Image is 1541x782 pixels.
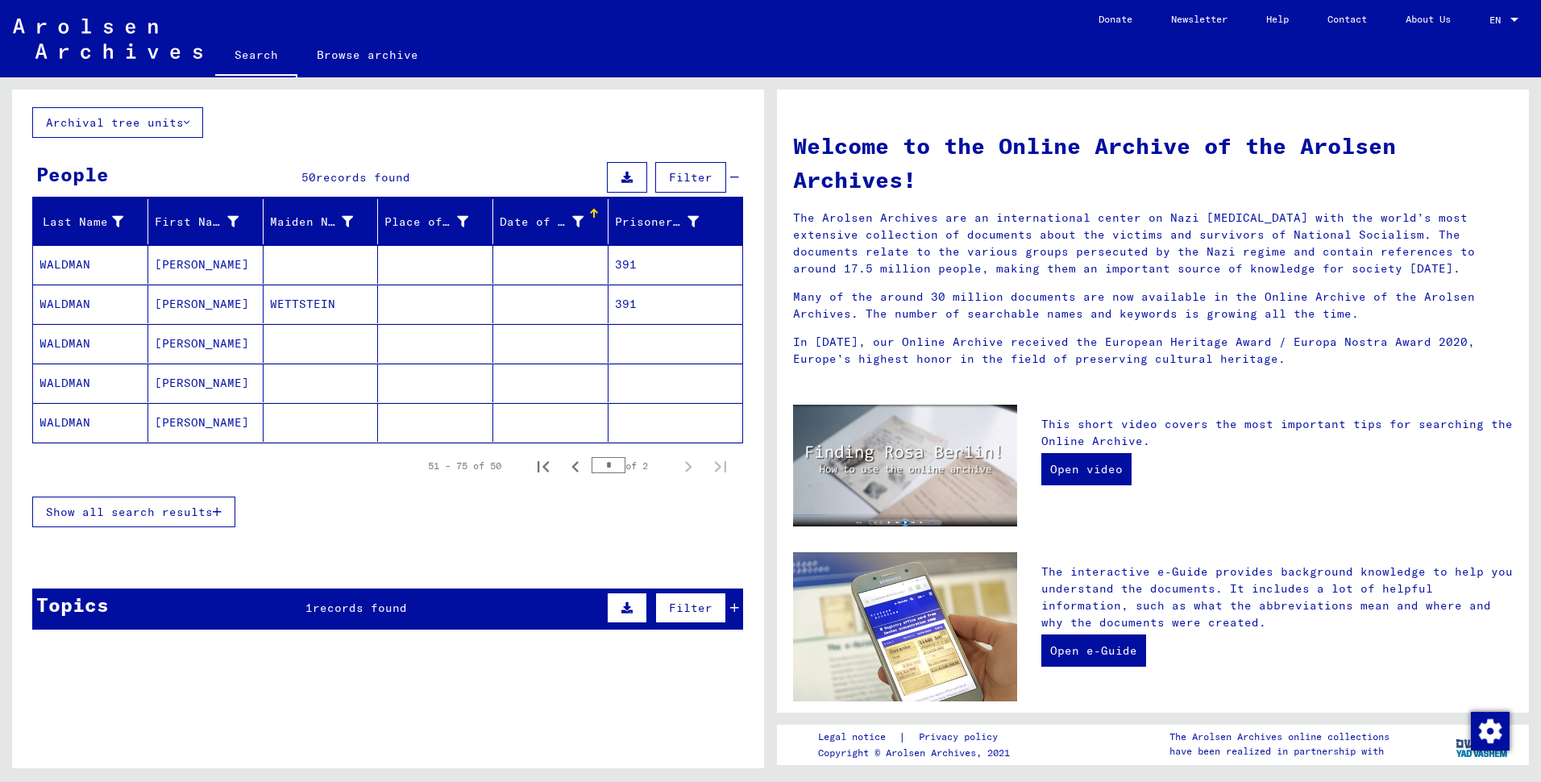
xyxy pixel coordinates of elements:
[655,162,726,193] button: Filter
[148,324,264,363] mat-cell: [PERSON_NAME]
[32,497,235,527] button: Show all search results
[378,199,493,244] mat-header-cell: Place of Birth
[1471,712,1510,751] img: Change consent
[428,459,501,473] div: 51 – 75 of 50
[36,160,109,189] div: People
[33,403,148,442] mat-cell: WALDMAN
[1489,15,1507,26] span: EN
[270,214,354,231] div: Maiden Name
[46,505,213,519] span: Show all search results
[818,746,1017,760] p: Copyright © Arolsen Archives, 2021
[32,107,203,138] button: Archival tree units
[148,364,264,402] mat-cell: [PERSON_NAME]
[818,729,1017,746] div: |
[609,199,742,244] mat-header-cell: Prisoner #
[1452,724,1513,764] img: yv_logo.png
[33,285,148,323] mat-cell: WALDMAN
[305,601,313,615] span: 1
[148,199,264,244] mat-header-cell: First Name
[384,209,492,235] div: Place of Birth
[264,285,379,323] mat-cell: WETTSTEIN
[615,214,699,231] div: Prisoner #
[155,214,239,231] div: First Name
[1169,730,1389,744] p: The Arolsen Archives online collections
[301,170,316,185] span: 50
[1041,453,1132,485] a: Open video
[793,289,1513,322] p: Many of the around 30 million documents are now available in the Online Archive of the Arolsen Ar...
[1041,416,1513,450] p: This short video covers the most important tips for searching the Online Archive.
[33,324,148,363] mat-cell: WALDMAN
[609,245,742,284] mat-cell: 391
[793,210,1513,277] p: The Arolsen Archives are an international center on Nazi [MEDICAL_DATA] with the world’s most ext...
[672,450,704,482] button: Next page
[1169,744,1389,759] p: have been realized in partnership with
[39,209,147,235] div: Last Name
[704,450,737,482] button: Last page
[559,450,592,482] button: Previous page
[493,199,609,244] mat-header-cell: Date of Birth
[33,199,148,244] mat-header-cell: Last Name
[215,35,297,77] a: Search
[148,245,264,284] mat-cell: [PERSON_NAME]
[609,285,742,323] mat-cell: 391
[264,199,379,244] mat-header-cell: Maiden Name
[906,729,1017,746] a: Privacy policy
[527,450,559,482] button: First page
[148,285,264,323] mat-cell: [PERSON_NAME]
[270,209,378,235] div: Maiden Name
[669,170,712,185] span: Filter
[592,458,672,473] div: of 2
[33,245,148,284] mat-cell: WALDMAN
[155,209,263,235] div: First Name
[615,209,723,235] div: Prisoner #
[500,209,608,235] div: Date of Birth
[384,214,468,231] div: Place of Birth
[669,601,712,615] span: Filter
[500,214,584,231] div: Date of Birth
[313,601,407,615] span: records found
[148,403,264,442] mat-cell: [PERSON_NAME]
[36,590,109,619] div: Topics
[655,593,726,623] button: Filter
[316,170,410,185] span: records found
[33,364,148,402] mat-cell: WALDMAN
[793,129,1513,197] h1: Welcome to the Online Archive of the Arolsen Archives!
[793,405,1017,526] img: video.jpg
[793,552,1017,701] img: eguide.jpg
[793,334,1513,368] p: In [DATE], our Online Archive received the European Heritage Award / Europa Nostra Award 2020, Eu...
[13,19,202,59] img: Arolsen_neg.svg
[1041,564,1513,631] p: The interactive e-Guide provides background knowledge to help you understand the documents. It in...
[39,214,123,231] div: Last Name
[818,729,899,746] a: Legal notice
[1041,634,1146,667] a: Open e-Guide
[297,35,438,74] a: Browse archive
